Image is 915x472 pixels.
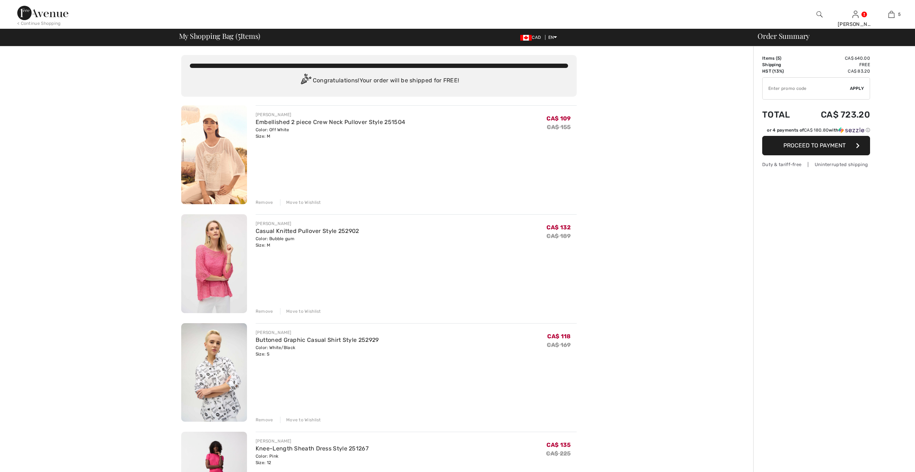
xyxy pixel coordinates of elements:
[762,136,870,155] button: Proceed to Payment
[256,308,273,315] div: Remove
[749,32,911,40] div: Order Summary
[546,441,571,448] span: CA$ 135
[546,224,571,231] span: CA$ 132
[280,199,321,206] div: Move to Wishlist
[179,32,261,40] span: My Shopping Bag ( Items)
[762,161,870,168] div: Duty & tariff-free | Uninterrupted shipping
[801,61,870,68] td: Free
[898,11,901,18] span: 5
[801,102,870,127] td: CA$ 723.20
[838,127,864,133] img: Sezzle
[816,10,823,19] img: search the website
[256,329,379,336] div: [PERSON_NAME]
[256,445,369,452] a: Knee-Length Sheath Dress Style 251267
[783,142,846,149] span: Proceed to Payment
[256,344,379,357] div: Color: White/Black Size: S
[874,10,909,19] a: 5
[256,235,359,248] div: Color: Bubble gum Size: M
[801,68,870,74] td: CA$ 83.20
[17,6,68,20] img: 1ère Avenue
[256,127,405,139] div: Color: Off White Size: M
[546,450,571,457] s: CA$ 225
[256,453,369,466] div: Color: Pink Size: 12
[546,115,571,122] span: CA$ 109
[298,74,313,88] img: Congratulation2.svg
[762,127,870,136] div: or 4 payments ofCA$ 180.80withSezzle Click to learn more about Sezzle
[777,56,780,61] span: 5
[181,214,247,313] img: Casual Knitted Pullover Style 252902
[256,199,273,206] div: Remove
[548,35,557,40] span: EN
[763,78,850,99] input: Promo code
[546,233,571,239] s: CA$ 189
[181,323,247,422] img: Buttoned Graphic Casual Shirt Style 252929
[547,333,571,340] span: CA$ 118
[852,11,859,18] a: Sign In
[888,10,895,19] img: My Bag
[256,336,379,343] a: Buttoned Graphic Casual Shirt Style 252929
[547,124,571,130] s: CA$ 155
[256,220,359,227] div: [PERSON_NAME]
[804,128,829,133] span: CA$ 180.80
[256,111,405,118] div: [PERSON_NAME]
[767,127,870,133] div: or 4 payments of with
[280,417,321,423] div: Move to Wishlist
[850,85,864,92] span: Apply
[762,68,801,74] td: HST (13%)
[256,228,359,234] a: Casual Knitted Pullover Style 252902
[190,74,568,88] div: Congratulations! Your order will be shipped for FREE!
[762,61,801,68] td: Shipping
[17,20,61,27] div: < Continue Shopping
[280,308,321,315] div: Move to Wishlist
[547,342,571,348] s: CA$ 169
[801,55,870,61] td: CA$ 640.00
[762,55,801,61] td: Items ( )
[238,31,241,40] span: 5
[762,102,801,127] td: Total
[520,35,544,40] span: CAD
[181,105,247,204] img: Embellished 2 piece Crew Neck Pullover Style 251504
[256,438,369,444] div: [PERSON_NAME]
[852,10,859,19] img: My Info
[256,119,405,125] a: Embellished 2 piece Crew Neck Pullover Style 251504
[838,20,873,28] div: [PERSON_NAME]
[256,417,273,423] div: Remove
[520,35,532,41] img: Canadian Dollar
